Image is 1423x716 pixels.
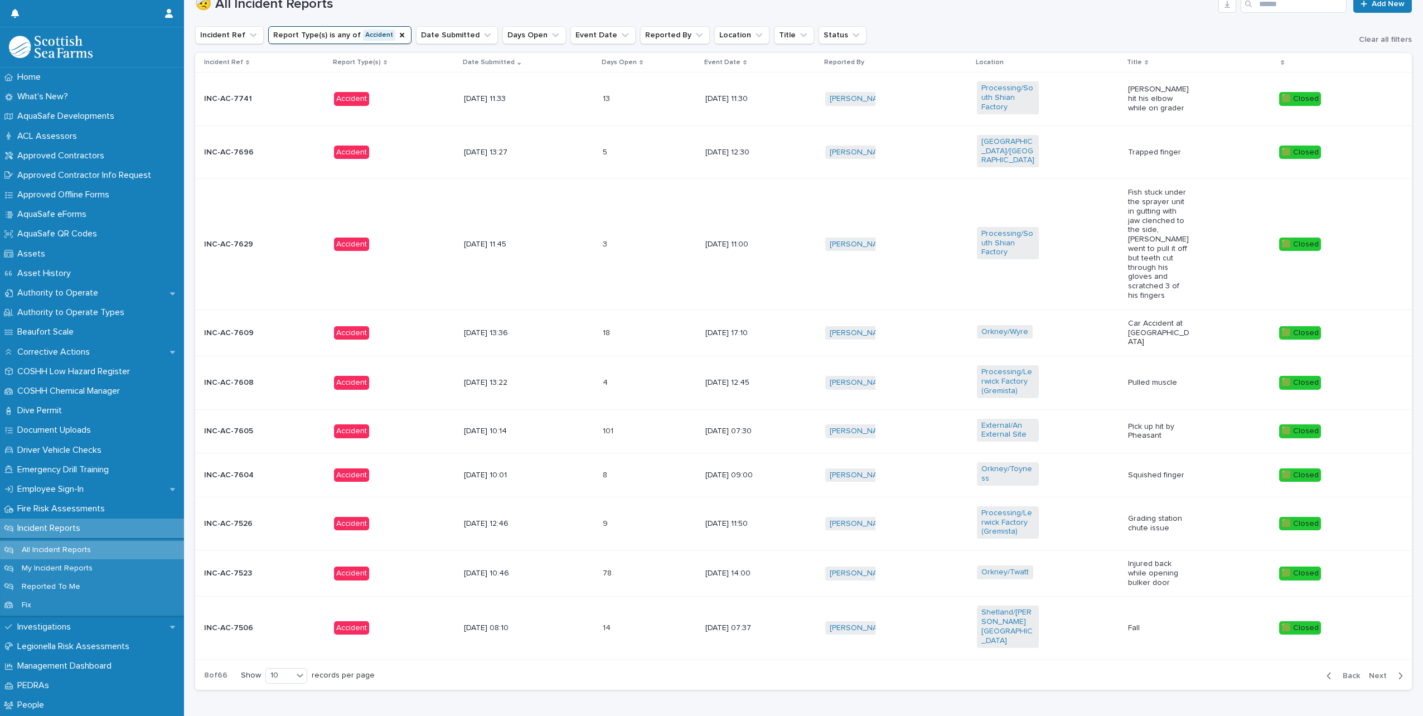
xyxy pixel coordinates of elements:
[464,148,526,157] p: [DATE] 13:27
[464,471,526,480] p: [DATE] 10:01
[334,376,369,390] div: Accident
[1127,56,1142,69] p: Title
[1279,92,1321,106] div: 🟩 Closed
[640,26,710,44] button: Reported By
[204,569,266,578] p: INC-AC-7523
[195,179,1412,310] tr: INC-AC-7629Accident[DATE] 11:4533 [DATE] 11:00[PERSON_NAME] Processing/South Shian Factory Fish s...
[334,92,369,106] div: Accident
[830,240,890,249] a: [PERSON_NAME]
[13,564,101,573] p: My Incident Reports
[830,471,890,480] a: [PERSON_NAME]
[13,445,110,456] p: Driver Vehicle Checks
[13,229,106,239] p: AquaSafe QR Codes
[774,26,814,44] button: Title
[1128,623,1190,633] p: Fall
[705,427,767,436] p: [DATE] 07:30
[714,26,769,44] button: Location
[204,471,266,480] p: INC-AC-7604
[464,378,526,388] p: [DATE] 13:22
[705,240,767,249] p: [DATE] 11:00
[204,328,266,338] p: INC-AC-7609
[981,229,1034,257] a: Processing/South Shian Factory
[13,680,58,691] p: PEDRAs
[13,386,129,396] p: COSHH Chemical Manager
[1279,424,1321,438] div: 🟩 Closed
[1279,567,1321,580] div: 🟩 Closed
[13,307,133,318] p: Authority to Operate Types
[830,378,890,388] a: [PERSON_NAME]
[13,523,89,534] p: Incident Reports
[603,238,609,249] p: 3
[824,56,864,69] p: Reported By
[13,91,77,102] p: What's New?
[464,427,526,436] p: [DATE] 10:14
[195,497,1412,550] tr: INC-AC-7526Accident[DATE] 12:4699 [DATE] 11:50[PERSON_NAME][DATE] Processing/Lerwick Factory (Gre...
[312,671,375,680] p: records per page
[1128,514,1190,533] p: Grading station chute issue
[830,427,890,436] a: [PERSON_NAME]
[981,367,1034,395] a: Processing/Lerwick Factory (Gremista)
[13,465,118,475] p: Emergency Drill Training
[195,597,1412,659] tr: INC-AC-7506Accident[DATE] 08:101414 [DATE] 07:37[PERSON_NAME] Shetland/[PERSON_NAME][GEOGRAPHIC_D...
[13,484,93,495] p: Employee Sign-In
[195,662,236,689] p: 8 of 66
[1364,671,1412,681] button: Next
[334,146,369,159] div: Accident
[976,56,1004,69] p: Location
[981,509,1034,536] a: Processing/Lerwick Factory (Gremista)
[195,356,1412,409] tr: INC-AC-7608Accident[DATE] 13:2244 [DATE] 12:45[PERSON_NAME] Processing/Lerwick Factory (Gremista)...
[1369,672,1393,680] span: Next
[464,328,526,338] p: [DATE] 13:36
[981,421,1034,440] a: External/An External Site
[13,425,100,436] p: Document Uploads
[705,519,767,529] p: [DATE] 11:50
[981,84,1034,112] a: Processing/South Shian Factory
[1336,672,1360,680] span: Back
[603,424,616,436] p: 101
[13,151,113,161] p: Approved Contractors
[13,72,50,83] p: Home
[334,468,369,482] div: Accident
[981,137,1034,165] a: [GEOGRAPHIC_DATA]/[GEOGRAPHIC_DATA]
[1279,146,1321,159] div: 🟩 Closed
[1128,188,1190,301] p: Fish stuck under the sprayer unit in gutting with jaw clenched to the side, [PERSON_NAME] went to...
[705,148,767,157] p: [DATE] 12:30
[268,26,412,44] button: Report Type(s)
[981,465,1034,483] a: Orkney/Toyness
[204,148,266,157] p: INC-AC-7696
[195,309,1412,356] tr: INC-AC-7609Accident[DATE] 13:361818 [DATE] 17:10[PERSON_NAME] Orkney/Wyre Car Accident at [GEOGRA...
[570,26,636,44] button: Event Date
[1128,559,1190,587] p: Injured back while opening bulker door
[1279,517,1321,531] div: 🟩 Closed
[241,671,261,680] p: Show
[981,327,1028,337] a: Orkney/Wyre
[981,608,1034,645] a: Shetland/[PERSON_NAME][GEOGRAPHIC_DATA]
[1279,238,1321,251] div: 🟩 Closed
[13,327,83,337] p: Beaufort Scale
[195,409,1412,453] tr: INC-AC-7605Accident[DATE] 10:14101101 [DATE] 07:30[PERSON_NAME] External/An External Site Pick up...
[1128,422,1190,441] p: Pick up hit by Pheasant
[266,670,293,681] div: 10
[464,240,526,249] p: [DATE] 11:45
[13,641,138,652] p: Legionella Risk Assessments
[704,56,740,69] p: Event Date
[603,146,609,157] p: 5
[204,519,266,529] p: INC-AC-7526
[1279,468,1321,482] div: 🟩 Closed
[464,94,526,104] p: [DATE] 11:33
[13,190,118,200] p: Approved Offline Forms
[13,347,99,357] p: Corrective Actions
[705,94,767,104] p: [DATE] 11:30
[13,504,114,514] p: Fire Risk Assessments
[416,26,498,44] button: Date Submitted
[1318,671,1364,681] button: Back
[1128,148,1190,157] p: Trapped finger
[981,568,1029,577] a: Orkney/Twatt
[13,545,100,555] p: All Incident Reports
[830,623,890,633] a: [PERSON_NAME]
[13,661,120,671] p: Management Dashboard
[13,622,80,632] p: Investigations
[603,326,612,338] p: 18
[830,94,890,104] a: [PERSON_NAME]
[502,26,566,44] button: Days Open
